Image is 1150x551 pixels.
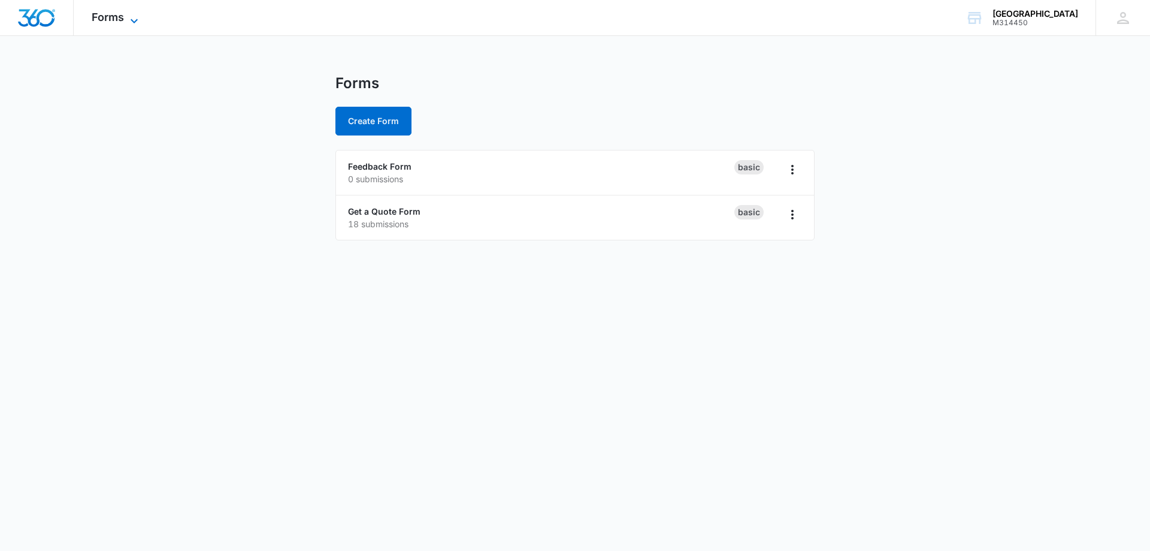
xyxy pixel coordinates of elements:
[92,11,124,23] span: Forms
[335,107,411,136] button: Create Form
[734,205,764,219] div: Basic
[348,218,734,230] p: 18 submissions
[783,205,802,224] button: Overflow Menu
[348,161,411,171] a: Feedback Form
[348,173,734,185] p: 0 submissions
[783,160,802,179] button: Overflow Menu
[992,19,1078,27] div: account id
[335,74,379,92] h1: Forms
[734,160,764,174] div: Basic
[348,206,420,216] a: Get a Quote Form
[992,9,1078,19] div: account name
